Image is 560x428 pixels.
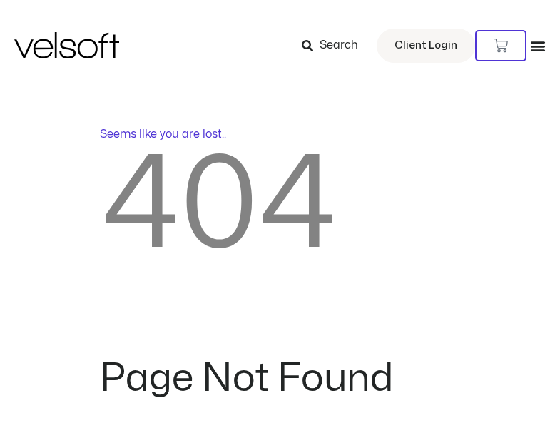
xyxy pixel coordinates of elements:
span: Client Login [394,36,457,55]
a: Search [302,34,368,58]
h2: Page Not Found [100,360,461,398]
p: Seems like you are lost.. [100,126,461,143]
div: Menu Toggle [530,38,546,53]
img: Velsoft Training Materials [14,32,119,58]
h2: 404 [100,143,461,270]
span: Search [320,36,358,55]
a: Client Login [377,29,475,63]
